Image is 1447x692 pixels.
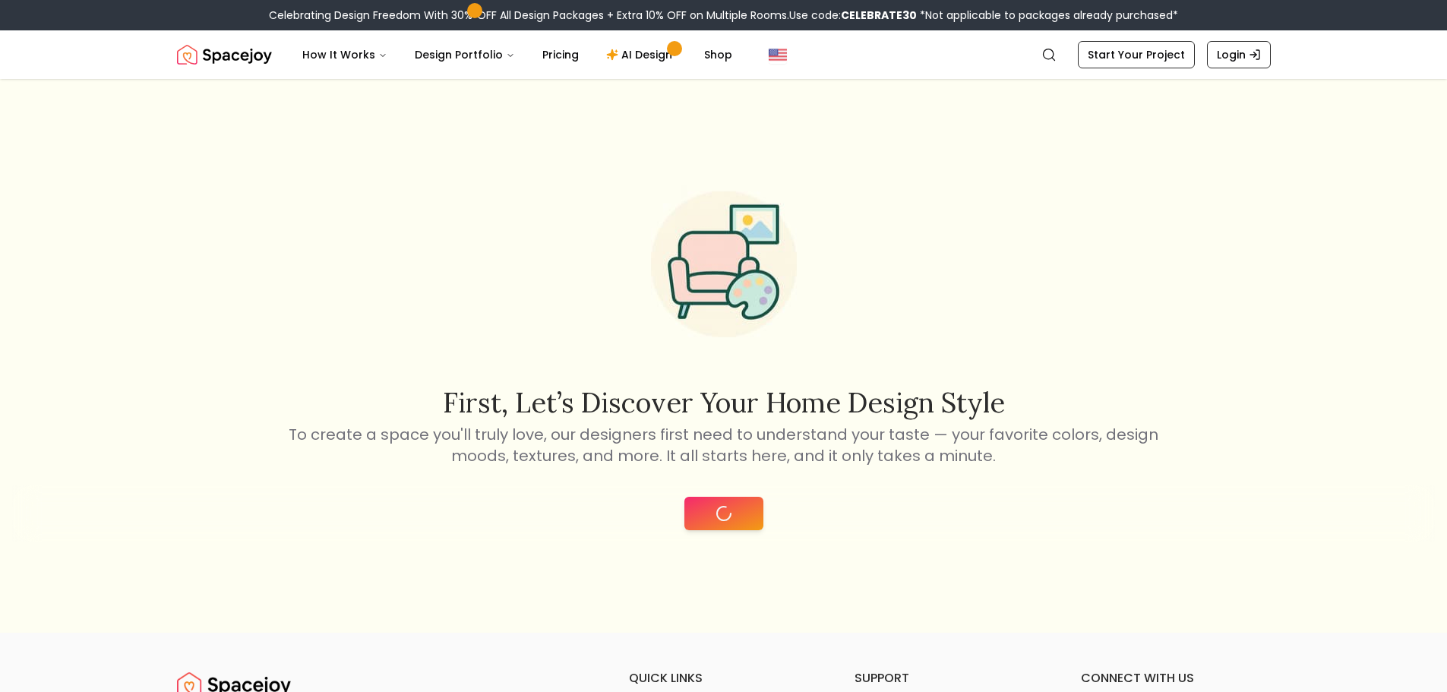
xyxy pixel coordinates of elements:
[1081,669,1271,687] h6: connect with us
[177,39,272,70] img: Spacejoy Logo
[1078,41,1195,68] a: Start Your Project
[286,424,1161,466] p: To create a space you'll truly love, our designers first need to understand your taste — your fav...
[290,39,744,70] nav: Main
[403,39,527,70] button: Design Portfolio
[177,39,272,70] a: Spacejoy
[286,387,1161,418] h2: First, let’s discover your home design style
[594,39,689,70] a: AI Design
[530,39,591,70] a: Pricing
[627,167,821,362] img: Start Style Quiz Illustration
[917,8,1178,23] span: *Not applicable to packages already purchased*
[290,39,400,70] button: How It Works
[692,39,744,70] a: Shop
[177,30,1271,79] nav: Global
[789,8,917,23] span: Use code:
[629,669,819,687] h6: quick links
[269,8,1178,23] div: Celebrating Design Freedom With 30% OFF All Design Packages + Extra 10% OFF on Multiple Rooms.
[855,669,1044,687] h6: support
[841,8,917,23] b: CELEBRATE30
[1207,41,1271,68] a: Login
[769,46,787,64] img: United States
